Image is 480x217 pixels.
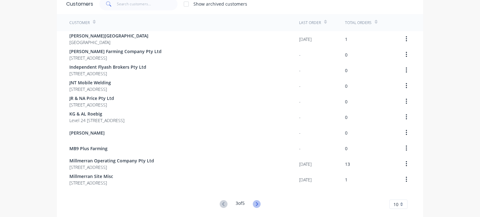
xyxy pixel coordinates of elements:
[69,180,113,186] span: [STREET_ADDRESS]
[299,161,312,167] div: [DATE]
[69,79,111,86] span: JNT Mobile Welding
[345,52,347,58] div: 0
[69,70,146,77] span: [STREET_ADDRESS]
[345,20,372,26] div: Total Orders
[69,86,111,92] span: [STREET_ADDRESS]
[345,176,347,183] div: 1
[69,111,124,117] span: KG & AL Roebig
[345,83,347,89] div: 0
[69,39,148,46] span: [GEOGRAPHIC_DATA]
[69,64,146,70] span: Independent Flyash Brokers Pty Ltd
[69,157,154,164] span: Millmerran Operating Company Pty Ltd
[299,130,301,136] div: -
[299,83,301,89] div: -
[345,98,347,105] div: 0
[193,1,247,7] div: Show archived customers
[345,145,347,152] div: 0
[69,20,90,26] div: Customer
[69,48,162,55] span: [PERSON_NAME] Farming Company Pty Ltd
[299,67,301,74] div: -
[345,67,347,74] div: 0
[69,173,113,180] span: Millmerran Site Misc
[299,176,312,183] div: [DATE]
[299,98,301,105] div: -
[69,55,162,61] span: [STREET_ADDRESS]
[299,114,301,121] div: -
[236,200,245,209] div: 3 of 5
[69,130,105,136] span: [PERSON_NAME]
[69,164,154,170] span: [STREET_ADDRESS]
[299,145,301,152] div: -
[66,0,93,8] div: Customers
[345,114,347,121] div: 0
[393,201,398,208] span: 10
[69,145,107,152] span: MB9 Plus Farming
[345,36,347,42] div: 1
[299,20,321,26] div: Last Order
[69,95,114,101] span: JR & NA Price Pty Ltd
[69,32,148,39] span: [PERSON_NAME][GEOGRAPHIC_DATA]
[345,161,350,167] div: 13
[69,117,124,124] span: Level 24 [STREET_ADDRESS]
[299,52,301,58] div: -
[299,36,312,42] div: [DATE]
[69,101,114,108] span: [STREET_ADDRESS]
[345,130,347,136] div: 0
